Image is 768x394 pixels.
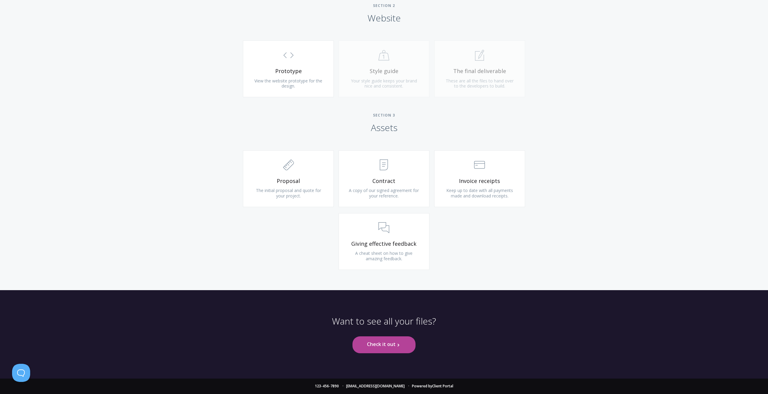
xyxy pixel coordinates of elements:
span: Contract [348,178,420,184]
a: Giving effective feedback A cheat sheet on how to give amazing feedback. [339,213,429,270]
a: Check it out [352,336,416,353]
span: Giving effective feedback [348,240,420,247]
span: A cheat sheet on how to give amazing feedback. [355,250,413,261]
a: Proposal The initial proposal and quote for your project. [243,150,334,207]
span: View the website prototype for the design. [254,78,322,89]
iframe: Toggle Customer Support [12,364,30,382]
p: Want to see all your files? [332,316,436,337]
span: A copy of our signed agreement for your reference. [349,187,419,199]
a: Invoice receipts Keep up to date with all payments made and download receipts. [434,150,525,207]
a: Contract A copy of our signed agreement for your reference. [339,150,429,207]
a: Client Portal [432,383,453,389]
a: 123-456-7890 [315,383,339,389]
span: Invoice receipts [444,178,516,184]
span: Prototype [252,68,324,75]
span: The initial proposal and quote for your project. [256,187,321,199]
span: Keep up to date with all payments made and download receipts. [446,187,513,199]
a: Prototype View the website prototype for the design. [243,40,334,97]
span: Proposal [252,178,324,184]
a: [EMAIL_ADDRESS][DOMAIN_NAME] [346,383,405,389]
li: Powered by [406,384,453,388]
